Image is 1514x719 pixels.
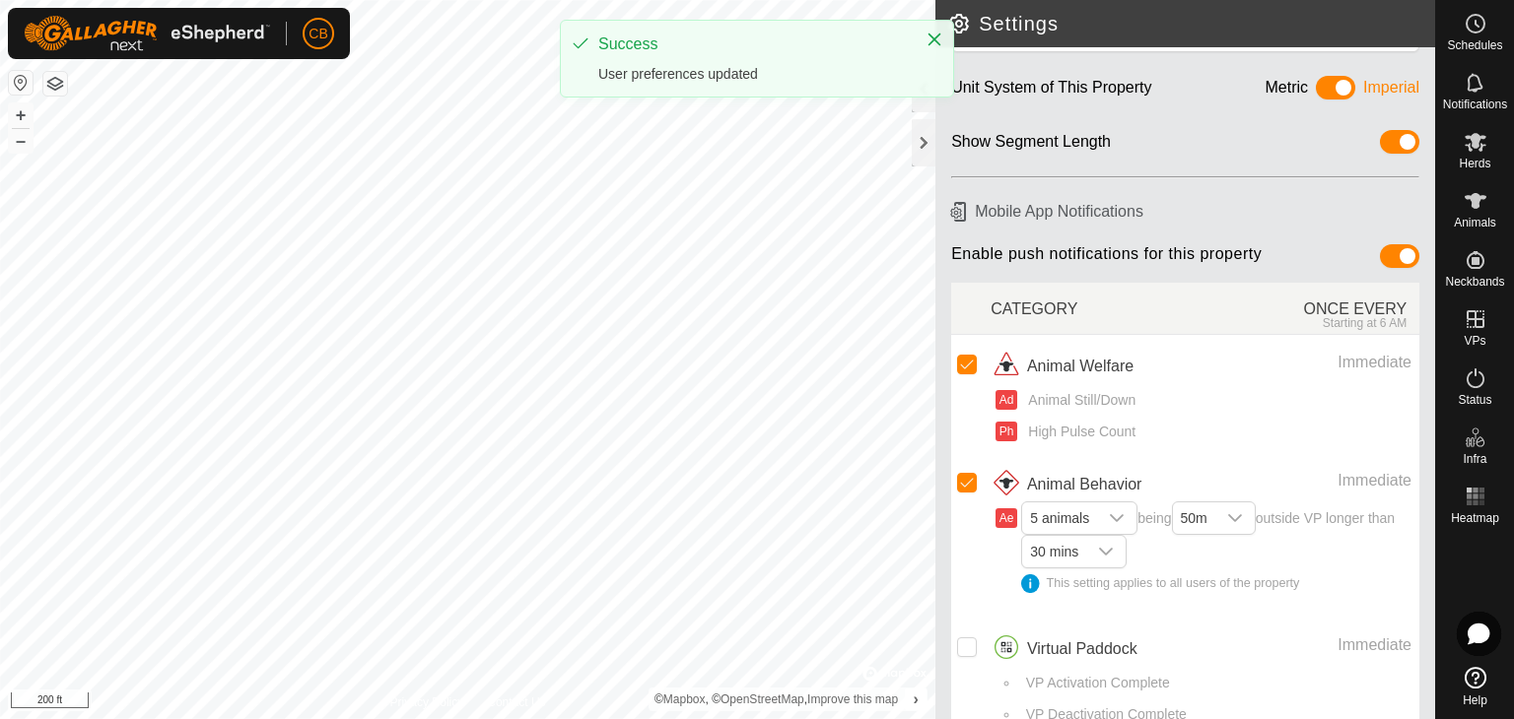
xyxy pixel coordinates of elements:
span: Enable push notifications for this property [951,244,1262,275]
button: Ae [996,508,1017,528]
span: CB [309,24,327,44]
span: Status [1458,394,1491,406]
button: – [9,129,33,153]
span: Notifications [1443,98,1507,110]
img: virtual paddocks icon [991,633,1022,665]
div: Imperial [1363,76,1419,106]
span: Animal Still/Down [1021,390,1135,411]
a: Privacy Policy [390,693,464,711]
div: CATEGORY [991,287,1204,330]
a: Mapbox [663,692,706,706]
span: Herds [1459,158,1490,169]
div: dropdown trigger [1097,502,1136,534]
span: Animal Welfare [1027,355,1134,378]
div: ONCE EVERY [1205,287,1419,330]
button: › [905,688,927,710]
span: 30 mins [1022,536,1086,567]
div: Immediate [1236,351,1411,374]
span: High Pulse Count [1021,422,1135,442]
div: Metric [1266,76,1309,106]
div: Starting at 6 AM [1205,316,1408,330]
span: Infra [1463,453,1486,465]
button: Ph [996,422,1017,441]
h6: Mobile App Notifications [943,194,1427,229]
span: VP Activation Complete [1019,673,1170,693]
div: dropdown trigger [1086,536,1126,567]
span: Animal Behavior [1027,473,1142,496]
div: Show Segment Length [951,130,1111,161]
span: Neckbands [1445,276,1504,288]
button: Reset Map [9,71,33,95]
div: This setting applies to all users of the property [1021,574,1411,593]
div: dropdown trigger [1215,502,1255,534]
span: Animals [1454,217,1496,229]
div: User preferences updated [598,64,906,85]
div: Unit System of This Property [951,76,1151,106]
button: Close [921,26,948,53]
div: Immediate [1236,633,1411,657]
img: animal welfare icon [991,351,1022,382]
a: Help [1436,659,1514,714]
div: Immediate [1236,469,1411,492]
div: Success [598,33,906,56]
span: Schedules [1447,39,1502,51]
h2: Settings [947,12,1435,35]
span: 50m [1173,502,1215,534]
img: animal behavior icon [991,469,1022,500]
button: Map Layers [43,72,67,96]
span: Virtual Paddock [1027,637,1137,661]
a: Improve this map [807,692,898,706]
span: Heatmap [1451,512,1499,524]
span: Help [1463,694,1487,706]
button: Ad [996,390,1017,410]
li: © , © , [654,692,898,706]
span: VPs [1464,335,1485,347]
button: + [9,103,33,127]
img: Gallagher Logo [24,16,270,51]
a: Contact Us [487,693,545,711]
span: › [913,690,918,707]
span: being outside VP longer than [1021,510,1411,593]
a: OpenStreetMap [721,692,804,706]
span: 5 animals [1022,502,1097,534]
